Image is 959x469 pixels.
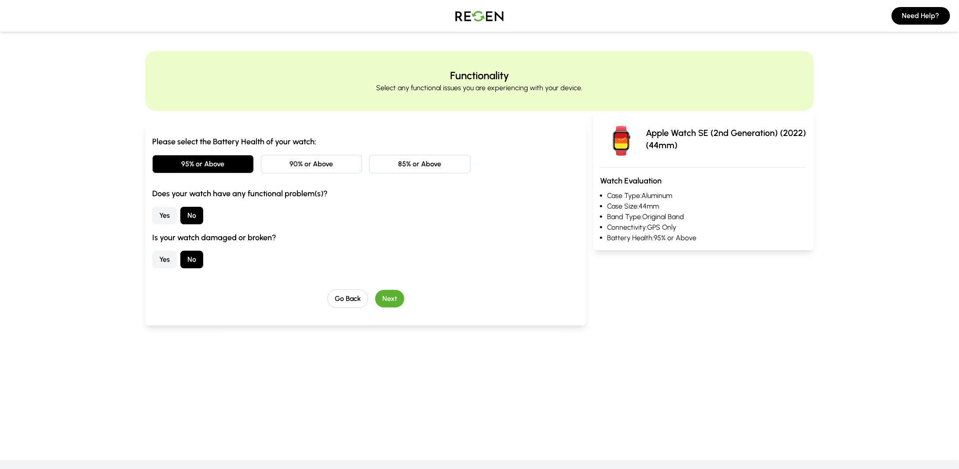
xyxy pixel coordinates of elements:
li: Case Size: 44mm [608,201,807,212]
button: 85% or Above [369,155,471,173]
button: Yes [152,251,177,268]
button: 95% or Above [152,155,254,173]
h3: Watch Evaluation [600,175,807,187]
h2: Functionality [450,69,509,83]
h3: Is your watch damaged or broken? [152,231,579,244]
button: Go Back [327,289,368,308]
p: Select any functional issues you are experiencing with your device. [377,83,583,93]
button: Need Help? [892,7,950,25]
li: Case Type: Aluminum [608,191,807,201]
img: Apple Watch SE (2nd Generation) (2022) [600,118,643,160]
img: Logo [449,4,510,28]
li: Band Type: Original Band [608,212,807,222]
p: Apple Watch SE (2nd Generation) (2022) (44mm) [646,127,807,151]
button: No [180,207,203,224]
li: Battery Health: 95% or Above [608,233,807,243]
li: Connectivity: GPS Only [608,222,807,233]
button: Yes [152,207,177,224]
button: No [180,251,203,268]
h3: Does your watch have any functional problem(s)? [152,187,579,200]
button: 90% or Above [261,155,362,173]
button: Next [375,290,404,308]
h3: Please select the Battery Health of your watch: [152,136,579,148]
